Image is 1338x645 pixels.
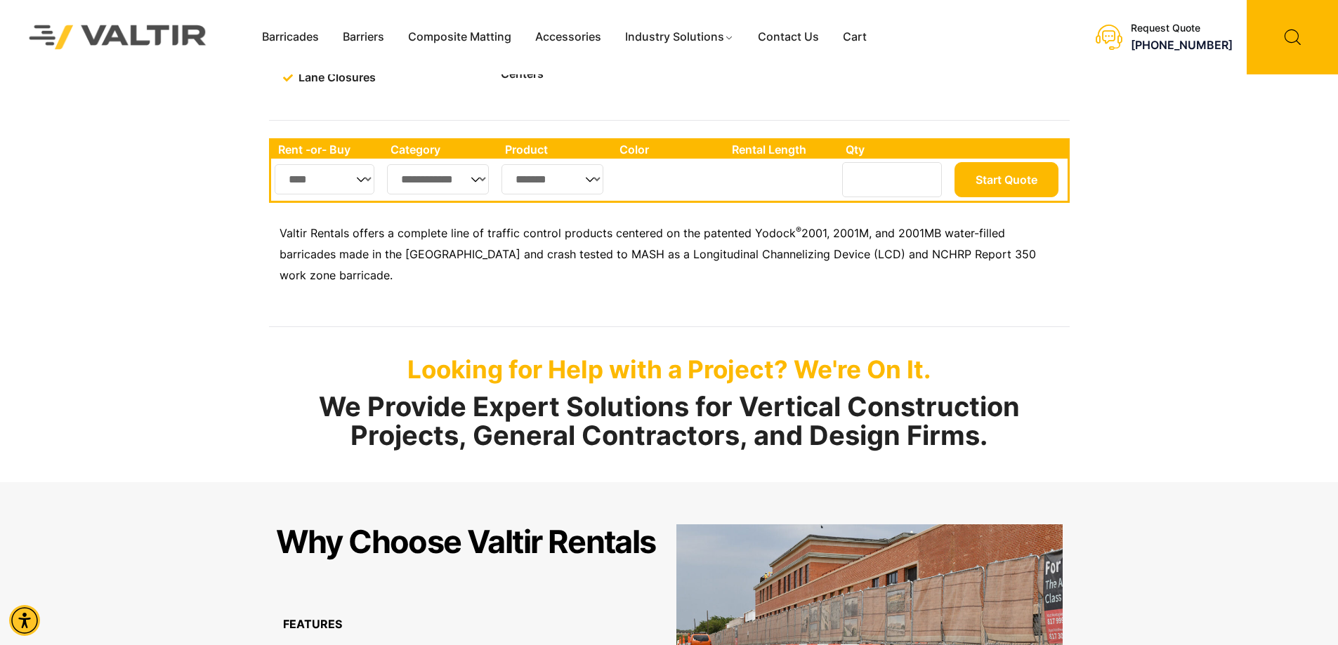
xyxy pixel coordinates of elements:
th: Qty [839,140,950,159]
a: Cart [831,27,879,48]
sup: ® [796,225,801,235]
th: Rent -or- Buy [271,140,383,159]
span: 2001, 2001M, and 2001MB water-filled barricades made in the [GEOGRAPHIC_DATA] and crash tested to... [280,226,1036,282]
button: Start Quote [955,162,1058,197]
a: Contact Us [746,27,831,48]
b: FEATURES [283,617,342,631]
div: Request Quote [1131,22,1233,34]
span: Valtir Rentals offers a complete line of traffic control products centered on the patented Yodock [280,226,796,240]
th: Color [612,140,726,159]
span: Lane Closures [295,67,376,88]
th: Category [383,140,499,159]
h2: Why Choose Valtir Rentals [276,524,656,559]
th: Product [498,140,612,159]
p: Looking for Help with a Project? We're On It. [269,354,1070,384]
div: Accessibility Menu [9,605,40,636]
h2: We Provide Expert Solutions for Vertical Construction Projects, General Contractors, and Design F... [269,392,1070,451]
img: Valtir Rentals [11,6,225,67]
a: Barricades [250,27,331,48]
a: Industry Solutions [613,27,746,48]
th: Rental Length [725,140,839,159]
a: Accessories [523,27,613,48]
a: [PHONE_NUMBER] [1131,38,1233,52]
a: Barriers [331,27,396,48]
a: Composite Matting [396,27,523,48]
